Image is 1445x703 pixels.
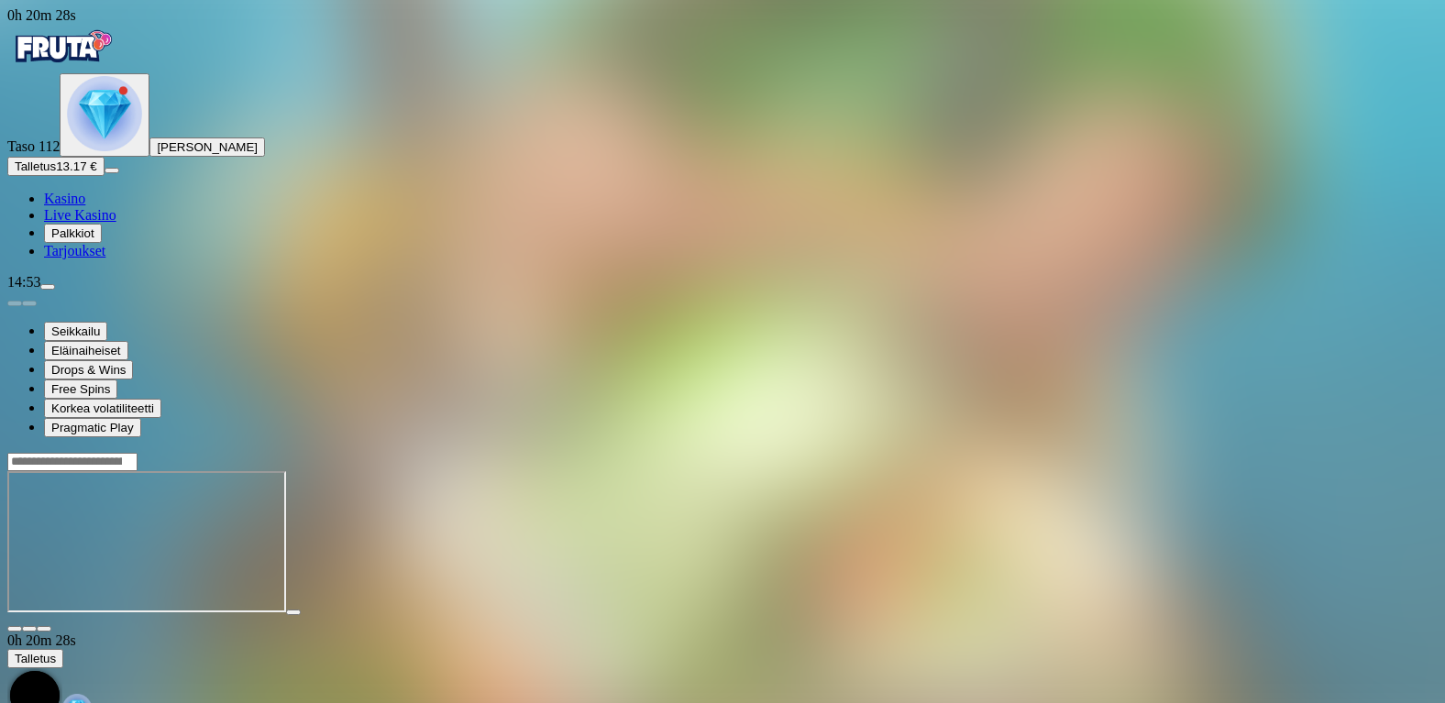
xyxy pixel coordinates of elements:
[7,632,76,648] span: user session time
[51,401,154,415] span: Korkea volatiliteetti
[44,379,117,399] button: Free Spins
[157,140,258,154] span: [PERSON_NAME]
[44,360,133,379] button: Drops & Wins
[44,191,85,206] span: Kasino
[37,626,51,632] button: fullscreen icon
[40,284,55,290] button: menu
[7,471,286,612] iframe: Big Bass Bonanza
[44,341,128,360] button: Eläinaiheiset
[44,399,161,418] button: Korkea volatiliteetti
[51,324,100,338] span: Seikkailu
[44,418,141,437] button: Pragmatic Play
[149,137,265,157] button: [PERSON_NAME]
[7,24,1438,259] nav: Primary
[7,7,76,23] span: user session time
[44,191,85,206] a: diamond iconKasino
[7,138,60,154] span: Taso 112
[15,652,56,665] span: Talletus
[7,301,22,306] button: prev slide
[7,157,105,176] button: Talletusplus icon13.17 €
[56,159,96,173] span: 13.17 €
[44,207,116,223] span: Live Kasino
[7,57,117,72] a: Fruta
[67,76,142,151] img: level unlocked
[51,226,94,240] span: Palkkiot
[7,274,40,290] span: 14:53
[51,344,121,357] span: Eläinaiheiset
[7,453,138,471] input: Search
[44,322,107,341] button: Seikkailu
[51,382,110,396] span: Free Spins
[44,207,116,223] a: poker-chip iconLive Kasino
[286,610,301,615] button: play icon
[7,626,22,632] button: close icon
[51,363,126,377] span: Drops & Wins
[60,73,149,157] button: level unlocked
[7,649,63,668] button: Talletus
[22,626,37,632] button: chevron-down icon
[44,243,105,258] span: Tarjoukset
[7,24,117,70] img: Fruta
[105,168,119,173] button: menu
[22,301,37,306] button: next slide
[51,421,134,434] span: Pragmatic Play
[15,159,56,173] span: Talletus
[44,243,105,258] a: gift-inverted iconTarjoukset
[44,224,102,243] button: reward iconPalkkiot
